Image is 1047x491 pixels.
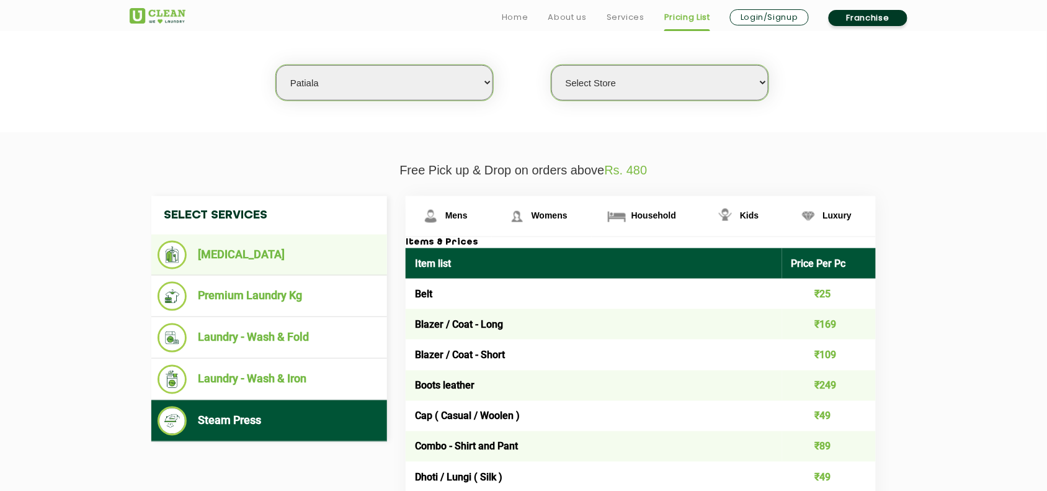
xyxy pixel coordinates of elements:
[829,10,907,26] a: Franchise
[406,309,782,340] td: Blazer / Coat - Long
[158,282,187,311] img: Premium Laundry Kg
[606,205,628,227] img: Household
[158,365,187,394] img: Laundry - Wash & Iron
[158,323,381,353] li: Laundry - Wash & Fold
[607,10,644,25] a: Services
[664,10,710,25] a: Pricing List
[406,237,876,248] h3: Items & Prices
[406,279,782,309] td: Belt
[158,365,381,394] li: Laundry - Wash & Iron
[532,210,568,220] span: Womens
[631,210,676,220] span: Household
[782,340,876,370] td: ₹109
[782,371,876,401] td: ₹249
[715,205,736,227] img: Kids
[506,205,528,227] img: Womens
[445,210,468,220] span: Mens
[823,210,852,220] span: Luxury
[158,282,381,311] li: Premium Laundry Kg
[548,10,587,25] a: About us
[406,401,782,431] td: Cap ( Casual / Woolen )
[158,407,381,436] li: Steam Press
[605,163,648,177] span: Rs. 480
[782,279,876,309] td: ₹25
[130,163,917,178] p: Free Pick up & Drop on orders above
[782,401,876,431] td: ₹49
[158,323,187,353] img: Laundry - Wash & Fold
[502,10,528,25] a: Home
[406,431,782,462] td: Combo - Shirt and Pant
[158,407,187,436] img: Steam Press
[406,340,782,370] td: Blazer / Coat - Short
[130,8,185,24] img: UClean Laundry and Dry Cleaning
[740,210,759,220] span: Kids
[158,241,381,269] li: [MEDICAL_DATA]
[158,241,187,269] img: Dry Cleaning
[782,431,876,462] td: ₹89
[151,196,387,235] h4: Select Services
[406,371,782,401] td: Boots leather
[420,205,442,227] img: Mens
[406,248,782,279] th: Item list
[798,205,819,227] img: Luxury
[782,248,876,279] th: Price Per Pc
[782,309,876,340] td: ₹169
[730,9,809,25] a: Login/Signup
